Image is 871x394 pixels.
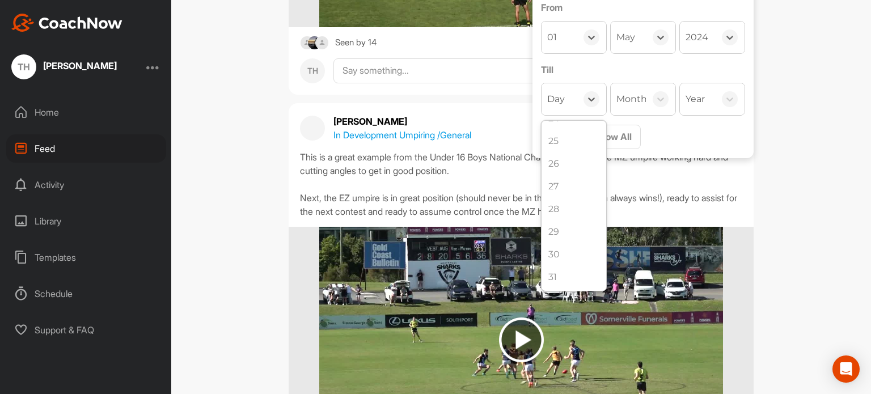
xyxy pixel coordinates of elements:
[542,243,606,266] div: 30
[11,54,36,79] div: TH
[6,98,166,126] div: Home
[616,92,647,106] div: Month
[307,36,322,50] img: square_748249bcabf4ccaa45b3440fa12882e8.jpg
[300,36,314,50] img: square_default-ef6cabf814de5a2bf16c804365e32c732080f9872bdf737d349900a9daf73cf9.png
[686,31,708,44] div: 2024
[6,171,166,199] div: Activity
[616,31,635,44] div: May
[499,317,544,362] img: play
[542,175,606,198] div: 27
[333,115,471,128] p: [PERSON_NAME]
[6,316,166,344] div: Support & FAQ
[542,152,606,175] div: 26
[333,128,471,142] p: In Development Umpiring / General
[6,134,166,163] div: Feed
[43,61,117,70] div: [PERSON_NAME]
[542,130,606,152] div: 25
[541,63,745,77] label: Till
[315,36,329,50] img: square_default-ef6cabf814de5a2bf16c804365e32c732080f9872bdf737d349900a9daf73cf9.png
[686,92,705,106] div: Year
[541,1,745,14] label: From
[547,92,565,106] div: Day
[300,150,742,218] div: This is a great example from the Under 16 Boys National Championships of the MZ umpire working ha...
[542,266,606,289] div: 31
[6,207,166,235] div: Library
[542,221,606,243] div: 29
[594,131,632,142] span: Show All
[832,355,860,383] div: Open Intercom Messenger
[542,198,606,221] div: 28
[300,58,325,83] div: TH
[6,279,166,308] div: Schedule
[547,31,557,44] div: 01
[11,14,122,32] img: CoachNow
[585,125,641,149] button: Show All
[6,243,166,272] div: Templates
[335,36,377,50] div: Seen by 14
